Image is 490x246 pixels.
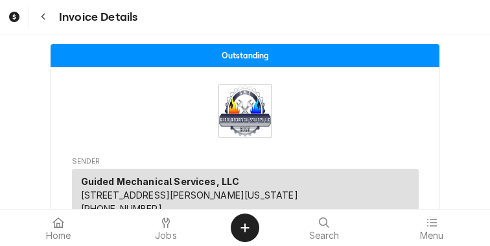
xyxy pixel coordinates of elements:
img: Logo [218,84,272,138]
a: Home [5,212,111,243]
span: Invoice Details [55,8,137,26]
span: Jobs [155,230,177,241]
div: Status [51,44,439,67]
span: Sender [72,156,419,167]
button: Create Object [231,214,259,242]
a: Search [271,212,377,243]
button: Navigate back [32,5,55,29]
a: Menu [379,212,485,243]
a: Jobs [113,212,219,243]
a: Go to Invoices [3,5,26,29]
span: [STREET_ADDRESS][PERSON_NAME][US_STATE] [81,190,298,201]
span: Home [46,230,71,241]
strong: Guided Mechanical Services, LLC [81,176,240,187]
a: [PHONE_NUMBER] [81,203,162,214]
span: Outstanding [222,51,269,60]
span: Menu [420,230,444,241]
span: Search [309,230,340,241]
